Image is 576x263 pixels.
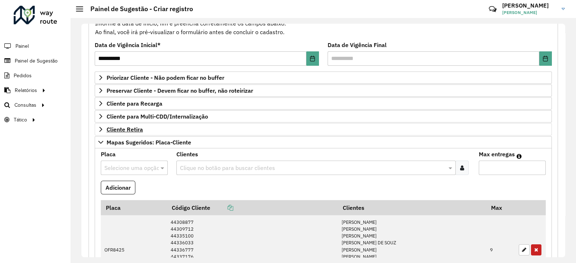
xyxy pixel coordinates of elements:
[101,150,116,158] label: Placa
[14,116,27,124] span: Tático
[95,41,161,49] label: Data de Vigência Inicial
[15,87,37,94] span: Relatórios
[95,136,552,148] a: Mapas Sugeridos: Placa-Cliente
[539,51,552,66] button: Choose Date
[107,75,224,80] span: Priorizar Cliente - Não podem ficar no buffer
[517,153,522,159] em: Máximo de clientes que serão colocados na mesma rota com os clientes informados
[479,150,515,158] label: Max entregas
[328,41,387,49] label: Data de Vigência Final
[107,126,143,132] span: Cliente Retira
[95,123,552,135] a: Cliente Retira
[14,72,32,79] span: Pedidos
[95,71,552,84] a: Priorizar Cliente - Não podem ficar no buffer
[14,101,36,109] span: Consultas
[486,200,515,215] th: Max
[485,1,500,17] a: Contato Rápido
[83,5,193,13] h2: Painel de Sugestão - Criar registro
[95,84,552,97] a: Preservar Cliente - Devem ficar no buffer, não roteirizar
[210,204,233,211] a: Copiar
[107,101,162,106] span: Cliente para Recarga
[107,139,191,145] span: Mapas Sugeridos: Placa-Cliente
[306,51,319,66] button: Choose Date
[502,2,556,9] h3: [PERSON_NAME]
[502,9,556,16] span: [PERSON_NAME]
[338,200,486,215] th: Clientes
[95,110,552,123] a: Cliente para Multi-CDD/Internalização
[101,181,135,194] button: Adicionar
[107,88,253,93] span: Preservar Cliente - Devem ficar no buffer, não roteirizar
[15,42,29,50] span: Painel
[15,57,58,65] span: Painel de Sugestão
[107,114,208,119] span: Cliente para Multi-CDD/Internalização
[101,200,167,215] th: Placa
[95,97,552,110] a: Cliente para Recarga
[176,150,198,158] label: Clientes
[167,200,338,215] th: Código Cliente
